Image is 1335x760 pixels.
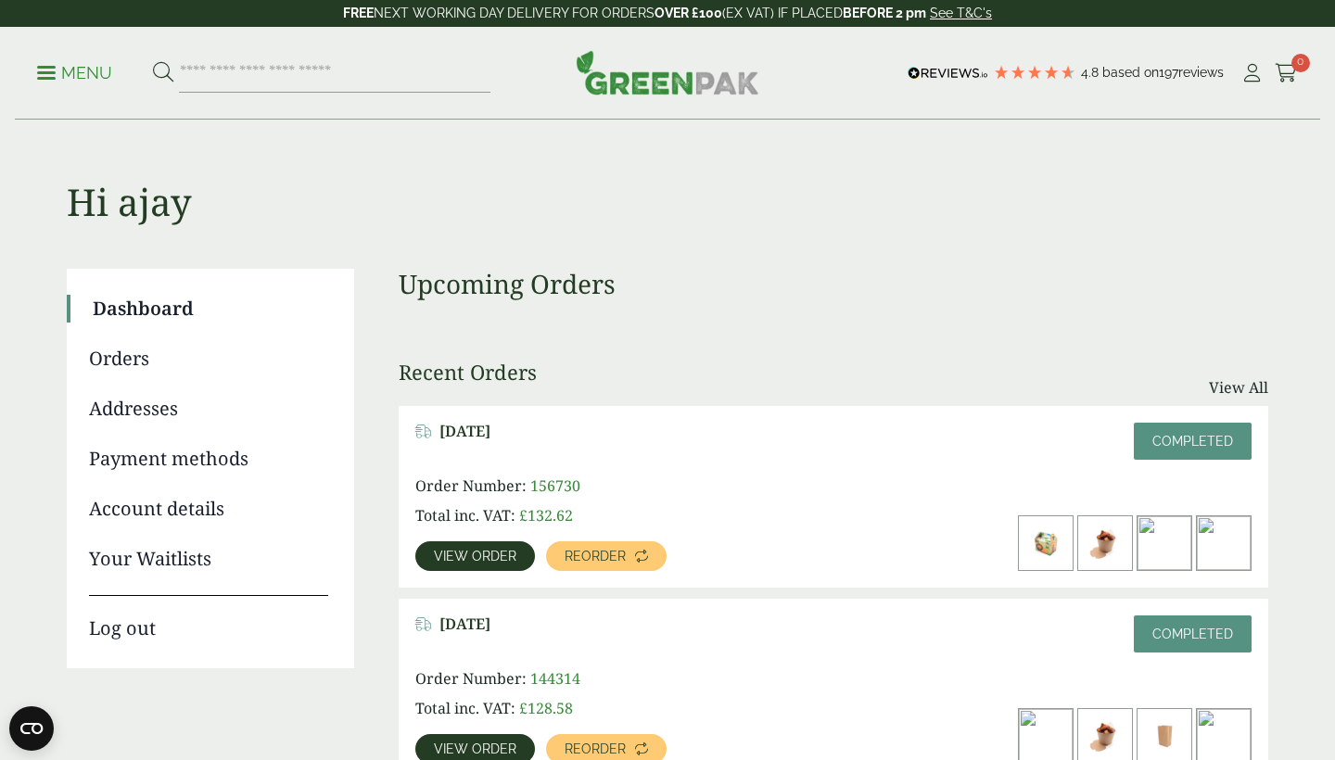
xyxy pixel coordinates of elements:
span: 156730 [530,475,580,496]
a: Addresses [89,395,328,423]
i: My Account [1240,64,1264,82]
h3: Recent Orders [399,360,537,384]
a: 0 [1275,59,1298,87]
img: IMG_5940-Large-300x200.jpg [1138,516,1191,570]
div: 4.79 Stars [993,64,1076,81]
bdi: 132.62 [519,505,573,526]
span: View order [434,742,516,755]
span: £ [519,505,528,526]
a: Your Waitlists [89,545,328,573]
span: reviews [1178,65,1224,80]
span: 4.8 [1081,65,1102,80]
img: 5430085-150oz-Chicken-Bucket-with-Fried-Chicken-scaled-300x200.jpg [1078,516,1132,570]
a: Log out [89,595,328,642]
span: 0 [1291,54,1310,72]
a: Account details [89,495,328,523]
span: Reorder [565,742,626,755]
img: REVIEWS.io [908,67,988,80]
span: [DATE] [439,423,490,440]
span: Order Number: [415,668,527,689]
img: Jungle-Childrens-Meal-Box-v2-300x200.jpg [1019,516,1073,570]
span: View order [434,550,516,563]
h3: Upcoming Orders [399,269,1268,300]
span: Reorder [565,550,626,563]
span: Order Number: [415,475,527,496]
strong: BEFORE 2 pm [843,6,926,20]
bdi: 128.58 [519,698,573,718]
strong: OVER £100 [655,6,722,20]
a: View order [415,541,535,571]
i: Cart [1275,64,1298,82]
span: Total inc. VAT: [415,505,515,526]
span: Completed [1152,434,1233,449]
a: Payment methods [89,445,328,473]
span: Completed [1152,627,1233,641]
span: £ [519,698,528,718]
a: View All [1209,376,1268,399]
span: 197 [1159,65,1178,80]
a: Reorder [546,541,667,571]
p: Menu [37,62,112,84]
img: GreenPak Supplies [576,50,759,95]
span: 144314 [530,668,580,689]
span: Based on [1102,65,1159,80]
a: Orders [89,345,328,373]
a: Dashboard [93,295,328,323]
a: Menu [37,62,112,81]
span: [DATE] [439,615,490,633]
strong: FREE [343,6,374,20]
button: Open CMP widget [9,706,54,751]
h1: Hi ajay [67,120,1268,224]
span: Total inc. VAT: [415,698,515,718]
img: 6_g_proof-300x200.jpg [1197,516,1251,570]
a: See T&C's [930,6,992,20]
